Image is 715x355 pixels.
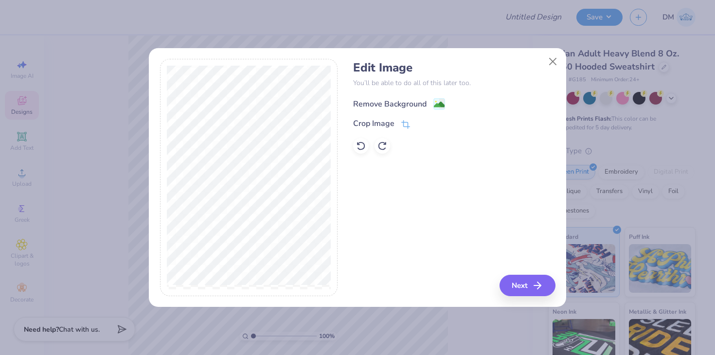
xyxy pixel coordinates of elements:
[353,98,427,110] div: Remove Background
[353,61,555,75] h4: Edit Image
[544,52,562,71] button: Close
[500,275,555,296] button: Next
[353,78,555,88] p: You’ll be able to do all of this later too.
[353,118,394,129] div: Crop Image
